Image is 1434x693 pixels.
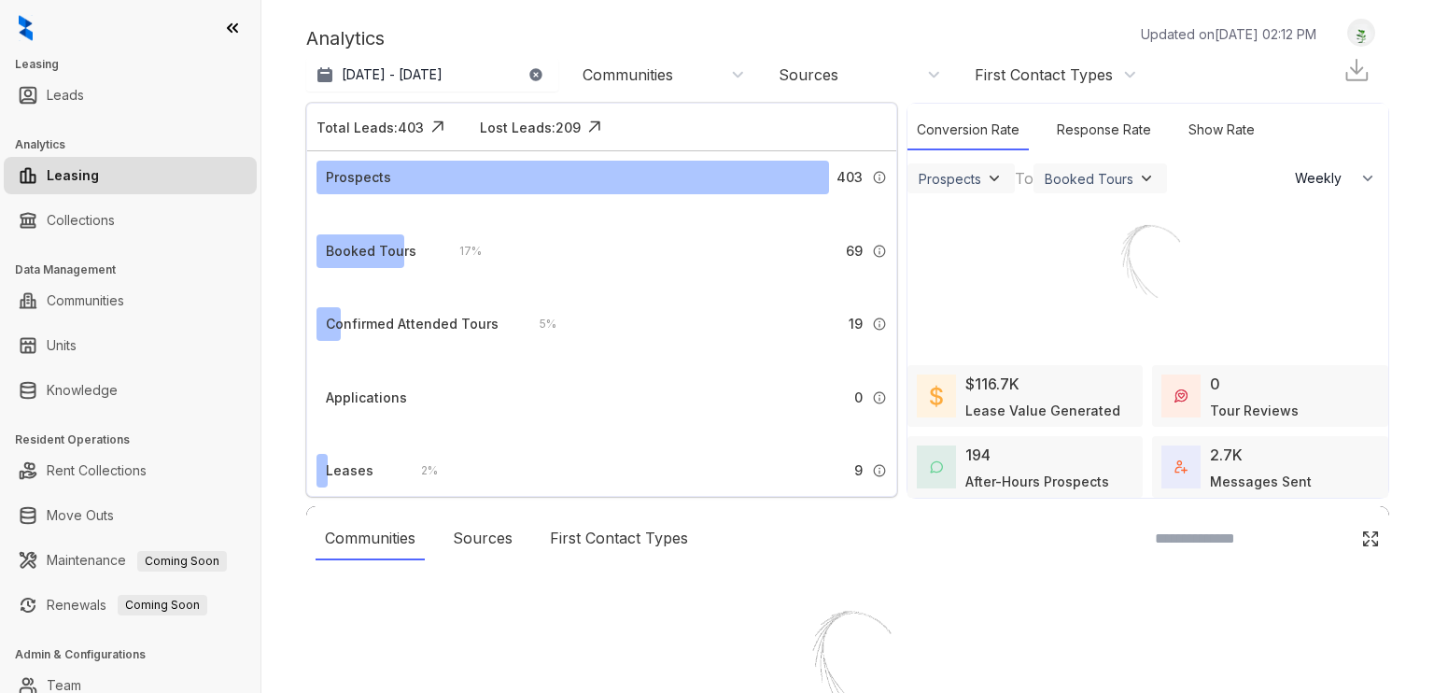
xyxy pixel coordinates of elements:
div: 17 % [441,241,482,262]
a: Units [47,327,77,364]
img: ViewFilterArrow [985,169,1004,188]
img: Info [872,390,887,405]
div: Communities [316,517,425,560]
li: Maintenance [4,542,257,579]
li: Knowledge [4,372,257,409]
div: Sources [443,517,522,560]
span: 0 [854,388,863,408]
div: After-Hours Prospects [965,472,1109,491]
h3: Data Management [15,262,260,278]
div: Sources [779,64,838,85]
img: Loader [1077,195,1217,335]
div: Show Rate [1179,110,1264,150]
li: Rent Collections [4,452,257,489]
h3: Analytics [15,136,260,153]
h3: Resident Operations [15,431,260,448]
a: RenewalsComing Soon [47,587,207,624]
div: Response Rate [1047,110,1160,150]
img: TourReviews [1174,389,1188,403]
div: 0 [1210,373,1220,395]
div: Lost Leads: 209 [480,118,581,137]
img: Info [872,244,887,259]
div: 2 % [402,460,438,481]
span: Weekly [1295,169,1352,188]
div: Booked Tours [1045,171,1133,187]
a: Communities [47,282,124,319]
div: To [1015,167,1033,190]
div: Communities [583,64,673,85]
a: Move Outs [47,497,114,534]
img: ViewFilterArrow [1137,169,1156,188]
p: Updated on [DATE] 02:12 PM [1141,24,1316,44]
img: Click Icon [1361,530,1380,548]
div: Tour Reviews [1210,401,1299,420]
img: Info [872,463,887,478]
img: logo [19,15,33,41]
div: 194 [965,444,991,466]
div: First Contact Types [541,517,697,560]
div: Confirmed Attended Tours [326,314,499,334]
a: Collections [47,202,115,239]
li: Move Outs [4,497,257,534]
div: 5 % [521,314,556,334]
img: TotalFum [1174,460,1188,474]
div: Conversion Rate [907,110,1029,150]
a: Knowledge [47,372,118,409]
div: Lease Value Generated [965,401,1120,420]
span: 9 [854,460,863,481]
li: Leasing [4,157,257,194]
div: Applications [326,388,407,408]
div: First Contact Types [975,64,1113,85]
span: Coming Soon [137,551,227,572]
a: Leasing [47,157,99,194]
div: Prospects [919,171,981,187]
a: Rent Collections [47,452,147,489]
div: 2.7K [1210,444,1243,466]
img: SearchIcon [1322,530,1338,546]
img: Info [872,317,887,332]
img: Info [872,170,887,185]
button: [DATE] - [DATE] [306,58,558,92]
span: 69 [846,241,863,262]
li: Renewals [4,587,257,624]
div: Booked Tours [326,241,416,262]
span: Coming Soon [118,595,207,615]
img: Download [1343,56,1371,84]
img: Click Icon [581,113,609,141]
h3: Leasing [15,56,260,73]
img: Click Icon [424,113,452,141]
li: Leads [4,77,257,114]
div: Prospects [326,167,391,188]
div: $116.7K [965,373,1019,395]
span: 19 [849,314,863,334]
span: 403 [836,167,863,188]
img: AfterHoursConversations [930,460,943,474]
img: LeaseValue [930,385,943,407]
p: [DATE] - [DATE] [342,65,443,84]
button: Weekly [1284,162,1388,195]
h3: Admin & Configurations [15,646,260,663]
p: Analytics [306,24,385,52]
div: Messages Sent [1210,472,1312,491]
li: Communities [4,282,257,319]
img: UserAvatar [1348,23,1374,43]
li: Collections [4,202,257,239]
div: Leases [326,460,373,481]
li: Units [4,327,257,364]
div: Total Leads: 403 [316,118,424,137]
a: Leads [47,77,84,114]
